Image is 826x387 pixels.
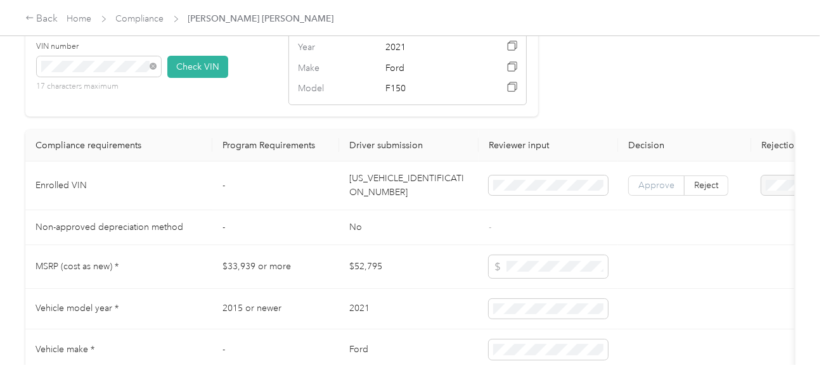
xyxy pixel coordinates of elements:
[298,41,351,54] span: Year
[339,329,479,371] td: Ford
[489,222,491,232] span: -
[212,289,339,330] td: 2015 or newer
[25,162,212,210] td: Enrolled VIN
[694,180,718,191] span: Reject
[35,344,94,355] span: Vehicle make *
[37,81,161,92] p: 17 characters maximum
[37,41,161,53] label: VIN number
[339,130,479,162] th: Driver submission
[638,180,674,191] span: Approve
[35,303,119,314] span: Vehicle model year *
[25,329,212,371] td: Vehicle make *
[479,130,618,162] th: Reviewer input
[385,82,474,96] span: F150
[35,222,183,232] span: Non-approved depreciation method
[25,11,58,27] div: Back
[339,162,479,210] td: [US_VEHICLE_IDENTIFICATION_NUMBER]
[339,245,479,289] td: $52,795
[298,61,351,75] span: Make
[35,261,119,272] span: MSRP (cost as new) *
[212,329,339,371] td: -
[339,210,479,245] td: No
[67,13,92,24] a: Home
[167,56,228,78] button: Check VIN
[339,289,479,330] td: 2021
[212,130,339,162] th: Program Requirements
[212,210,339,245] td: -
[618,130,751,162] th: Decision
[188,12,334,25] span: [PERSON_NAME] [PERSON_NAME]
[35,180,87,191] span: Enrolled VIN
[212,245,339,289] td: $33,939 or more
[25,245,212,289] td: MSRP (cost as new) *
[385,41,474,54] span: 2021
[25,210,212,245] td: Non-approved depreciation method
[755,316,826,387] iframe: Everlance-gr Chat Button Frame
[25,289,212,330] td: Vehicle model year *
[298,82,351,96] span: Model
[385,61,474,75] span: Ford
[116,13,164,24] a: Compliance
[212,162,339,210] td: -
[25,130,212,162] th: Compliance requirements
